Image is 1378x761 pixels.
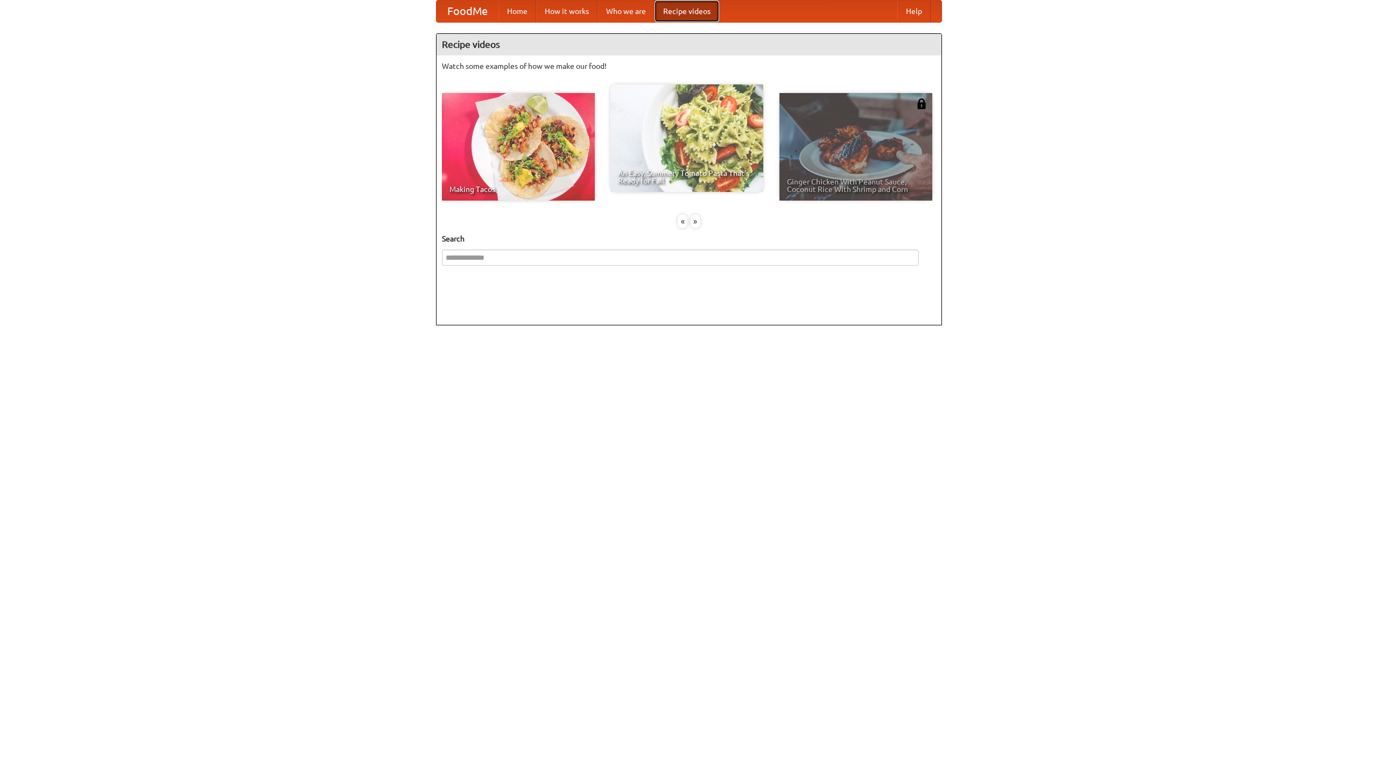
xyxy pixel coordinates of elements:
a: Help [897,1,931,22]
span: Making Tacos [449,186,587,193]
a: Who we are [597,1,655,22]
span: An Easy, Summery Tomato Pasta That's Ready for Fall [618,169,756,184]
h4: Recipe videos [437,34,941,55]
a: Home [498,1,536,22]
div: « [678,215,687,228]
a: How it works [536,1,597,22]
img: 483408.png [916,98,927,109]
h5: Search [442,233,936,244]
a: Recipe videos [655,1,719,22]
a: FoodMe [437,1,498,22]
a: An Easy, Summery Tomato Pasta That's Ready for Fall [610,84,763,192]
div: » [691,215,700,228]
a: Making Tacos [442,93,595,201]
p: Watch some examples of how we make our food! [442,61,936,72]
